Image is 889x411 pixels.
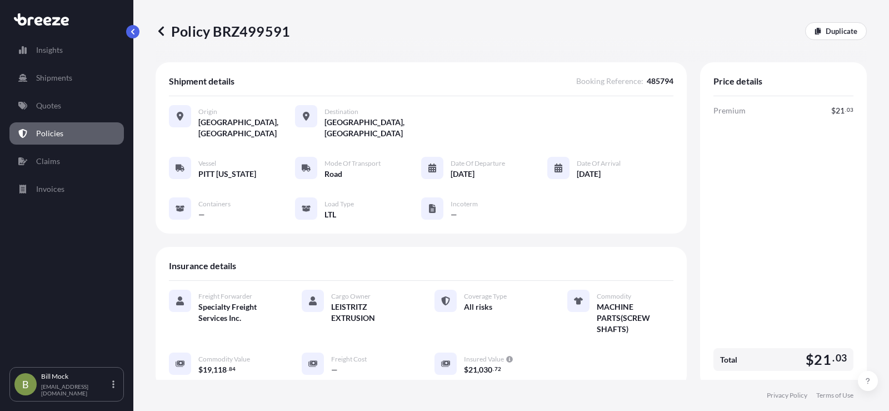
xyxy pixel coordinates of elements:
[36,72,72,83] p: Shipments
[814,353,831,367] span: 21
[826,26,857,37] p: Duplicate
[713,105,746,116] span: Premium
[9,95,124,117] a: Quotes
[451,200,478,209] span: Incoterm
[713,76,762,87] span: Price details
[331,301,408,324] span: LEISTRITZ EXTRUSION
[36,184,64,195] p: Invoices
[36,156,60,167] p: Claims
[229,367,236,371] span: 84
[198,301,275,324] span: Specialty Freight Services Inc.
[9,178,124,200] a: Invoices
[576,76,643,87] span: Booking Reference :
[477,366,479,374] span: ,
[464,355,504,364] span: Insured Value
[331,364,338,375] span: —
[9,39,124,61] a: Insights
[198,107,217,116] span: Origin
[451,159,505,168] span: Date of Departure
[831,107,836,115] span: $
[156,22,290,40] p: Policy BRZ499591
[847,108,853,112] span: 03
[198,117,295,139] span: [GEOGRAPHIC_DATA], [GEOGRAPHIC_DATA]
[203,366,212,374] span: 19
[169,260,236,271] span: Insurance details
[213,366,227,374] span: 118
[9,67,124,89] a: Shipments
[41,372,110,381] p: Bill Mock
[493,367,494,371] span: .
[720,354,737,365] span: Total
[451,209,457,220] span: —
[331,355,367,364] span: Freight Cost
[468,366,477,374] span: 21
[577,169,601,180] span: [DATE]
[198,200,231,209] span: Containers
[198,209,205,220] span: —
[198,159,216,168] span: Vessel
[836,355,847,362] span: 03
[767,391,807,400] a: Privacy Policy
[324,209,336,220] span: LTL
[324,117,421,139] span: [GEOGRAPHIC_DATA], [GEOGRAPHIC_DATA]
[36,128,63,139] p: Policies
[836,107,845,115] span: 21
[9,122,124,145] a: Policies
[169,76,234,87] span: Shipment details
[324,169,342,180] span: Road
[597,292,631,301] span: Commodity
[832,355,835,362] span: .
[464,301,492,313] span: All risks
[464,366,468,374] span: $
[816,391,853,400] a: Terms of Use
[9,150,124,172] a: Claims
[845,108,846,112] span: .
[198,292,252,301] span: Freight Forwarder
[647,76,673,87] span: 485794
[198,366,203,374] span: $
[227,367,228,371] span: .
[806,353,814,367] span: $
[324,107,358,116] span: Destination
[464,292,507,301] span: Coverage Type
[324,159,381,168] span: Mode of Transport
[805,22,867,40] a: Duplicate
[577,159,621,168] span: Date of Arrival
[331,292,371,301] span: Cargo Owner
[198,355,250,364] span: Commodity Value
[451,169,475,180] span: [DATE]
[198,169,256,180] span: PITT [US_STATE]
[324,200,354,209] span: Load Type
[22,379,29,390] span: B
[495,367,501,371] span: 72
[479,366,492,374] span: 030
[36,44,63,56] p: Insights
[597,301,673,335] span: MACHINE PARTS(SCREW SHAFTS)
[36,100,61,111] p: Quotes
[41,383,110,397] p: [EMAIL_ADDRESS][DOMAIN_NAME]
[212,366,213,374] span: ,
